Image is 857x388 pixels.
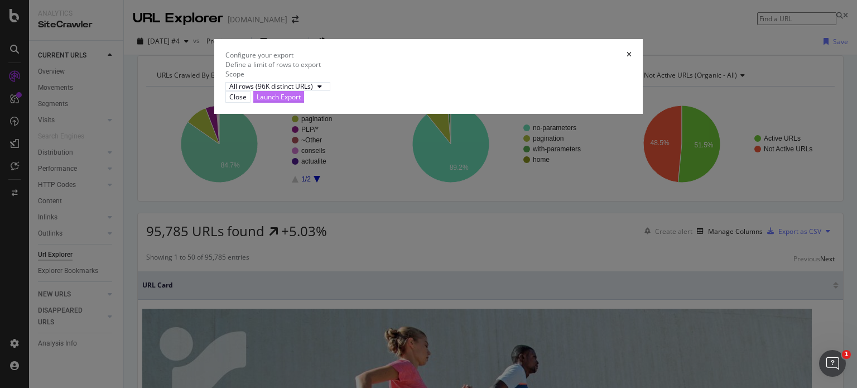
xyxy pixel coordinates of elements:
div: Configure your export [225,50,293,60]
button: All rows (96K distinct URLs) [225,82,330,91]
div: modal [214,39,643,114]
button: Close [225,91,251,103]
button: Launch Export [253,91,304,103]
div: All rows (96K distinct URLs) [229,83,313,90]
iframe: Intercom live chat [819,350,846,377]
div: Define a limit of rows to export [225,60,632,69]
div: Close [229,92,247,102]
label: Scope [225,69,244,79]
span: 1 [842,350,851,359]
div: Launch Export [257,92,301,102]
div: times [627,50,632,60]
